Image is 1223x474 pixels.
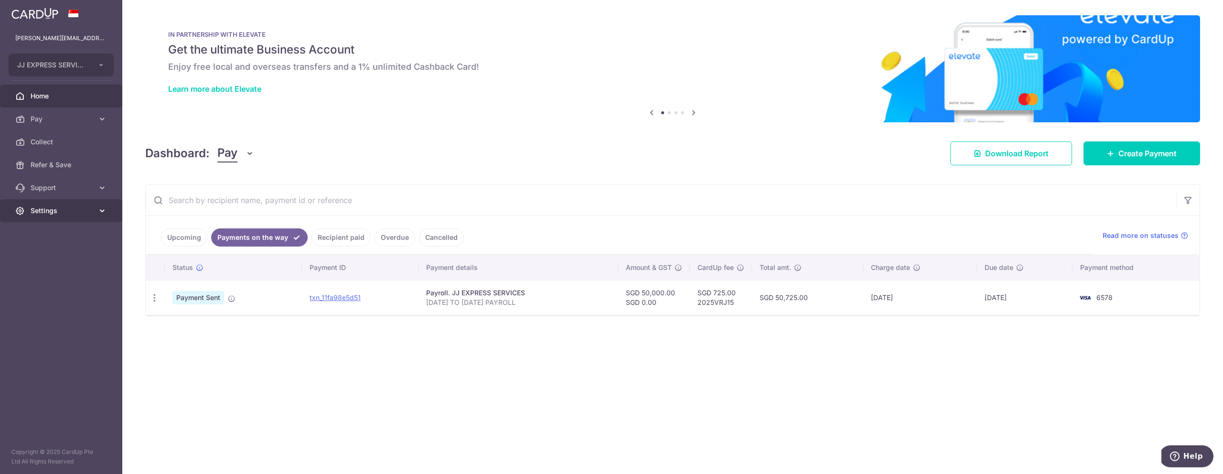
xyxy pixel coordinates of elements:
span: JJ EXPRESS SERVICES [17,60,88,70]
span: Charge date [871,263,910,272]
button: JJ EXPRESS SERVICES [9,54,114,76]
a: Cancelled [419,228,464,247]
th: Payment details [418,255,619,280]
span: Refer & Save [31,160,94,170]
span: Due date [985,263,1013,272]
div: Payroll. JJ EXPRESS SERVICES [426,288,611,298]
img: CardUp [11,8,58,19]
span: Support [31,183,94,193]
span: Total amt. [760,263,791,272]
iframe: Opens a widget where you can find more information [1161,445,1213,469]
h4: Dashboard: [145,145,210,162]
span: 6578 [1096,293,1113,302]
td: [DATE] [977,280,1073,315]
span: Pay [31,114,94,124]
p: IN PARTNERSHIP WITH ELEVATE [168,31,1177,38]
span: Pay [217,144,237,162]
a: Create Payment [1084,141,1200,165]
a: Download Report [950,141,1072,165]
span: Home [31,91,94,101]
th: Payment method [1073,255,1200,280]
img: Renovation banner [145,15,1200,122]
a: Read more on statuses [1103,231,1188,240]
span: Status [172,263,193,272]
a: txn_11fa98e5d51 [310,293,361,302]
input: Search by recipient name, payment id or reference [146,185,1177,215]
td: [DATE] [863,280,977,315]
span: Collect [31,137,94,147]
h6: Enjoy free local and overseas transfers and a 1% unlimited Cashback Card! [168,61,1177,73]
a: Payments on the way [211,228,308,247]
td: SGD 50,000.00 SGD 0.00 [618,280,690,315]
span: Payment Sent [172,291,224,304]
a: Learn more about Elevate [168,84,261,94]
h5: Get the ultimate Business Account [168,42,1177,57]
th: Payment ID [302,255,418,280]
a: Recipient paid [311,228,371,247]
a: Overdue [375,228,415,247]
img: Bank Card [1075,292,1094,303]
span: Read more on statuses [1103,231,1179,240]
span: Amount & GST [626,263,672,272]
td: SGD 50,725.00 [752,280,863,315]
span: Download Report [985,148,1049,159]
td: SGD 725.00 2025VRJ15 [690,280,752,315]
span: CardUp fee [697,263,734,272]
a: Upcoming [161,228,207,247]
button: Pay [217,144,254,162]
p: [DATE] TO [DATE] PAYROLL [426,298,611,307]
p: [PERSON_NAME][EMAIL_ADDRESS][DOMAIN_NAME] [15,33,107,43]
span: Create Payment [1118,148,1177,159]
span: Settings [31,206,94,215]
